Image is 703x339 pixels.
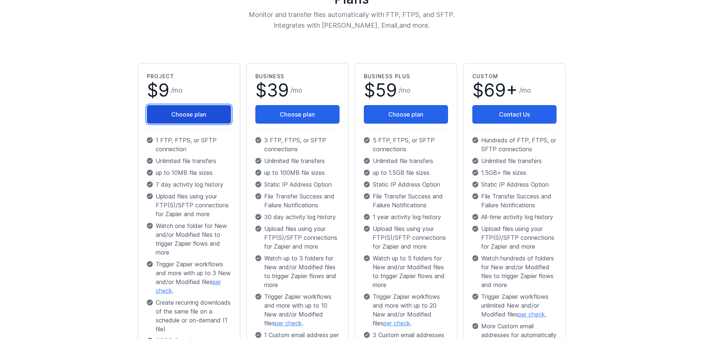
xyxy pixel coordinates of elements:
[156,278,221,294] a: per check
[255,105,340,124] button: Choose plan
[472,168,556,177] p: 1.5GB+ file sizes
[147,156,231,165] p: Unlimited file transfers
[472,254,556,289] p: Watch hundreds of folders for New and/or Modified files to trigger Zapier flows and more
[518,311,545,318] a: per check
[171,85,183,96] span: /
[147,221,231,257] p: Watch one folder for New and/or Modified files to trigger Zapier flows and more
[364,73,448,80] h2: Business Plus
[255,192,340,210] p: File Transfer Success and Failure Notifications
[364,105,448,124] button: Choose plan
[383,319,410,327] a: per check
[147,192,231,218] p: Upload files using your FTP(S)/SFTP connections for Zapier and more
[207,9,496,31] p: Monitor and transfer files automatically with FTP, FTPS, and SFTP. Integrates with [PERSON_NAME],...
[375,79,397,101] span: 59
[255,224,340,251] p: Upload files using your FTP(S)/SFTP connections for Zapier and more
[275,319,302,327] a: per check
[147,180,231,189] p: 7 day activity log history
[472,136,556,153] p: Hundreds of FTP, FTPS, or SFTP connections
[472,224,556,251] p: Upload files using your FTP(S)/SFTP connections for Zapier and more
[521,86,531,94] span: mo
[293,86,302,94] span: mo
[472,73,556,80] h2: Custom
[472,212,556,221] p: All-time activity log history
[255,156,340,165] p: Unlimited file transfers
[472,82,518,99] span: $
[147,136,231,153] p: 1 FTP, FTPS, or SFTP connection
[519,85,531,96] span: /
[147,298,231,333] p: Create recurring downloads of the same file on a schedule or on-demand (1 file)
[399,85,410,96] span: /
[255,168,340,177] p: up to 100MB file sizes
[255,180,340,189] p: Static IP Address Option
[364,180,448,189] p: Static IP Address Option
[364,212,448,221] p: 1 year activity log history
[147,73,231,80] h2: Project
[364,168,448,177] p: up to 1.5GB file sizes
[147,168,231,177] p: up to 10MB file sizes
[267,79,289,101] span: 39
[255,254,340,289] p: Watch up to 3 folders for New and/or Modified files to trigger Zapier flows and more
[364,82,397,99] span: $
[401,86,410,94] span: mo
[472,105,556,124] a: Contact Us
[373,292,448,328] span: Trigger Zapier workflows and more with up to 20 New and/or Modified files .
[364,136,448,153] p: 5 FTP, FTPS, or SFTP connections
[484,79,518,101] span: 69+
[255,82,289,99] span: $
[147,82,169,99] span: $
[481,292,556,319] span: Trigger Zapier workflows unlimited New and/or Modified files .
[255,136,340,153] p: 3 FTP, FTPS, or SFTP connections
[156,260,231,295] span: Trigger Zapier workflows and more with up to 3 New and/or Modified files .
[364,156,448,165] p: Unlimited file transfers
[666,302,694,330] iframe: Drift Widget Chat Controller
[158,79,169,101] span: 9
[472,192,556,210] p: File Transfer Success and Failure Notifications
[364,192,448,210] p: File Transfer Success and Failure Notifications
[173,86,183,94] span: mo
[364,254,448,289] p: Watch up to 5 folders for New and/or Modified files to trigger Zapier flows and more
[147,105,231,124] button: Choose plan
[290,85,302,96] span: /
[255,212,340,221] p: 30 day activity log history
[264,292,340,328] span: Trigger Zapier workflows and more with up to 10 New and/or Modified files .
[364,224,448,251] p: Upload files using your FTP(S)/SFTP connections for Zapier and more
[255,73,340,80] h2: Business
[472,180,556,189] p: Static IP Address Option
[472,156,556,165] p: Unlimited file transfers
